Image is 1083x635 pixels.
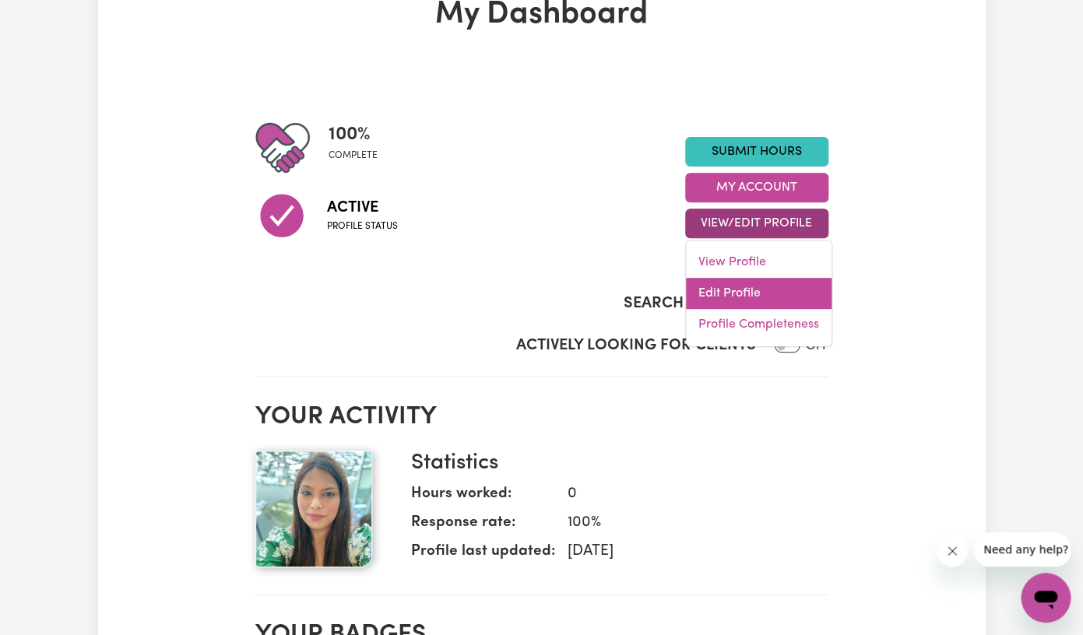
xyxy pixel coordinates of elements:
button: My Account [685,173,828,202]
dd: 0 [555,483,816,506]
span: 100 % [329,121,378,149]
dt: Profile last updated: [411,541,555,570]
dd: 100 % [555,512,816,535]
dd: [DATE] [555,541,816,563]
label: Actively Looking for Clients [516,334,756,357]
button: View/Edit Profile [685,209,828,238]
h2: Your activity [255,402,828,432]
label: Search Visibility [624,292,760,315]
dt: Hours worked: [411,483,555,512]
a: Profile Completeness [686,309,832,340]
a: Submit Hours [685,137,828,167]
iframe: Button to launch messaging window [1021,573,1071,623]
div: View/Edit Profile [685,240,832,347]
dt: Response rate: [411,512,555,541]
a: Edit Profile [686,278,832,309]
h3: Statistics [411,451,816,477]
img: Your profile picture [255,451,372,567]
span: Active [327,196,398,219]
span: complete [329,149,378,163]
iframe: Close message [937,535,968,567]
span: Profile status [327,219,398,233]
a: View Profile [686,247,832,278]
iframe: Message from company [974,532,1071,567]
div: Profile completeness: 100% [329,121,390,175]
